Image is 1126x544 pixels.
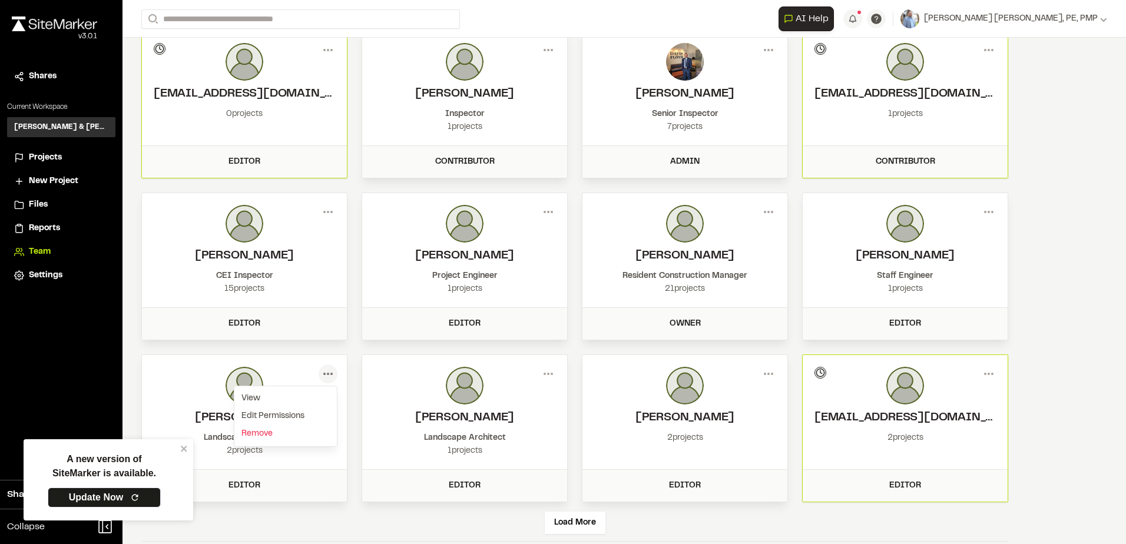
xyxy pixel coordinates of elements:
div: 7 projects [594,121,776,134]
div: 2 projects [594,432,776,445]
p: Current Workspace [7,102,115,112]
div: Senior Inspector [594,108,776,121]
span: Files [29,198,48,211]
span: Collapse [7,520,45,534]
h2: jstevers@davisfloyd.com [814,85,996,103]
div: Landscape Architect [374,432,555,445]
img: photo [446,367,483,404]
div: 1 projects [814,283,996,296]
h2: David W Hyatt [594,85,776,103]
span: Projects [29,151,62,164]
div: Editor [810,317,1001,330]
img: photo [666,205,704,243]
span: [PERSON_NAME] [PERSON_NAME], PE, PMP [924,12,1098,25]
img: photo [446,205,483,243]
h2: Erika Mueller [374,409,555,427]
img: photo [446,43,483,81]
div: Owner [590,317,780,330]
p: A new version of SiteMarker is available. [52,452,156,480]
div: Staff Engineer [814,270,996,283]
div: Landscape Architect [154,432,335,445]
div: 2 projects [814,432,996,445]
img: photo [666,367,704,404]
div: Editor [590,479,780,492]
span: Share Workspace [7,487,86,502]
span: Team [29,246,51,258]
h2: Lance Stroble [594,247,776,265]
img: photo [226,43,263,81]
img: photo [226,205,263,243]
div: Invitation Pending... [814,367,826,379]
h2: aklosterman@davisfloyd.com [814,409,996,427]
a: Settings [14,269,108,282]
div: Editor [369,479,560,492]
h3: [PERSON_NAME] & [PERSON_NAME] Inc. [14,122,108,132]
div: Contributor [369,155,560,168]
span: AI Help [796,12,829,26]
div: Invitation Pending... [154,43,165,55]
a: Projects [14,151,108,164]
img: photo [886,43,924,81]
h2: Darby [374,85,555,103]
div: Edit Permissions [234,407,337,425]
img: User [900,9,919,28]
div: Editor [149,479,340,492]
div: Inspector [374,108,555,121]
div: 1 projects [814,108,996,121]
div: Admin [590,155,780,168]
img: photo [226,367,263,404]
div: View [234,390,337,407]
div: Oh geez...please don't... [12,31,97,42]
a: Shares [14,70,108,83]
div: Contributor [810,155,1001,168]
div: Editor [149,155,340,168]
div: 0 projects [154,108,335,121]
div: Open AI Assistant [779,6,839,31]
button: Search [141,9,163,29]
div: CEI Inspector [154,270,335,283]
img: rebrand.png [12,16,97,31]
span: Reports [29,222,60,235]
button: [PERSON_NAME] [PERSON_NAME], PE, PMP [900,9,1107,28]
span: Settings [29,269,62,282]
h2: John Norris [594,409,776,427]
div: 2 projects [154,445,335,457]
h2: jdiaddigo@davisfloyd.com [154,85,335,103]
a: Files [14,198,108,211]
h2: Michael A. Putnam [374,247,555,265]
span: Shares [29,70,57,83]
a: New Project [14,175,108,188]
h2: Joe Gillenwater [154,247,335,265]
div: 1 projects [374,121,555,134]
h2: Michael Ethridge [154,409,335,427]
span: New Project [29,175,78,188]
img: photo [666,43,704,81]
div: Editor [810,479,1001,492]
div: Load More [545,512,605,534]
button: close [180,444,188,453]
button: Open AI Assistant [779,6,834,31]
div: Resident Construction Manager [594,270,776,283]
a: Reports [14,222,108,235]
h2: Zack Hutcherson [814,247,996,265]
div: 21 projects [594,283,776,296]
a: Update Now [48,487,161,507]
img: photo [886,205,924,243]
img: photo [886,367,924,404]
div: Editor [369,317,560,330]
div: Editor [149,317,340,330]
div: Project Engineer [374,270,555,283]
div: 1 projects [374,283,555,296]
div: 1 projects [374,445,555,457]
div: Remove [234,425,337,443]
a: Team [14,246,108,258]
div: Invitation Pending... [814,43,826,55]
div: 15 projects [154,283,335,296]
